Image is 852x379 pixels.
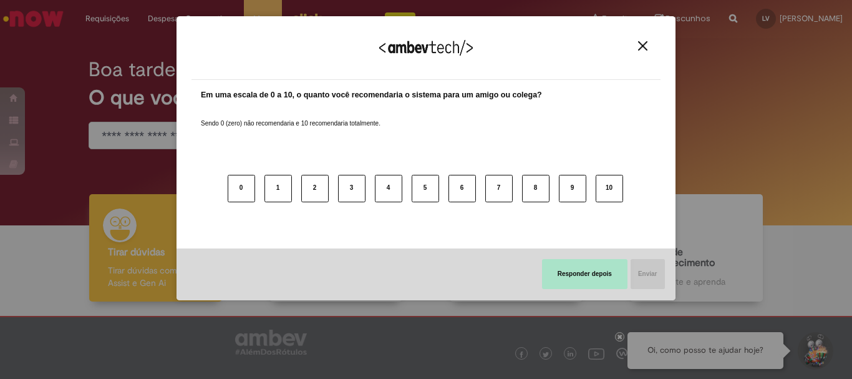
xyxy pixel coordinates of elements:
[522,175,549,202] button: 8
[264,175,292,202] button: 1
[485,175,513,202] button: 7
[634,41,651,51] button: Close
[201,104,380,128] label: Sendo 0 (zero) não recomendaria e 10 recomendaria totalmente.
[448,175,476,202] button: 6
[542,259,627,289] button: Responder depois
[596,175,623,202] button: 10
[638,41,647,51] img: Close
[301,175,329,202] button: 2
[228,175,255,202] button: 0
[338,175,365,202] button: 3
[379,40,473,56] img: Logo Ambevtech
[375,175,402,202] button: 4
[559,175,586,202] button: 9
[412,175,439,202] button: 5
[201,89,542,101] label: Em uma escala de 0 a 10, o quanto você recomendaria o sistema para um amigo ou colega?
